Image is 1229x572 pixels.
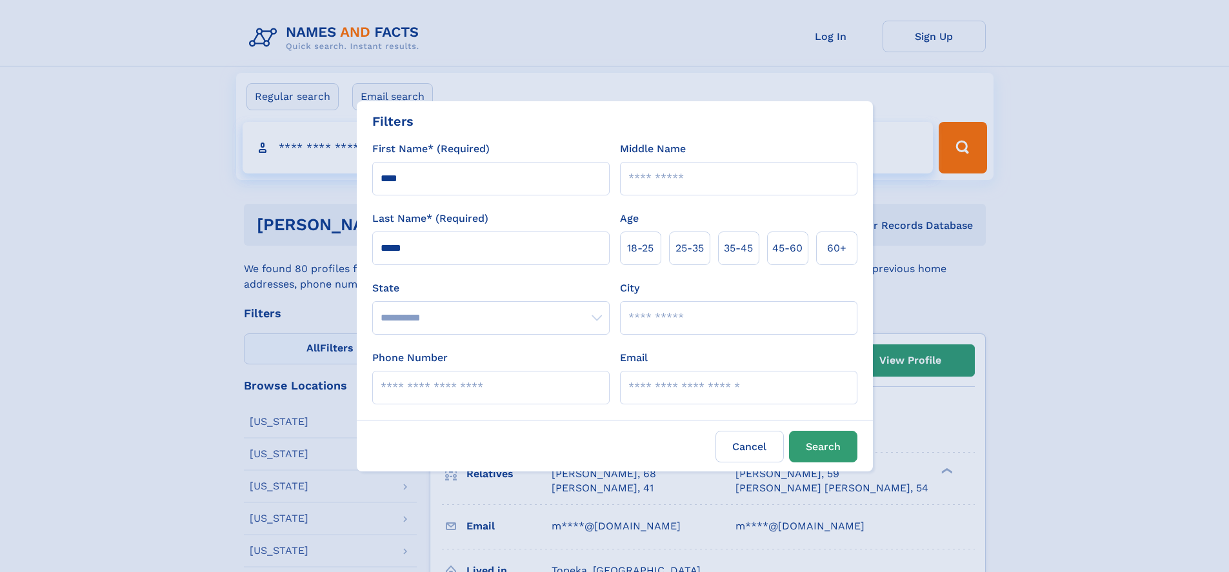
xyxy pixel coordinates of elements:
label: Last Name* (Required) [372,211,488,226]
div: Filters [372,112,414,131]
label: Cancel [715,431,784,462]
span: 45‑60 [772,241,803,256]
span: 18‑25 [627,241,654,256]
label: Age [620,211,639,226]
label: State [372,281,610,296]
label: First Name* (Required) [372,141,490,157]
label: Email [620,350,648,366]
label: City [620,281,639,296]
label: Phone Number [372,350,448,366]
span: 25‑35 [675,241,704,256]
button: Search [789,431,857,462]
span: 60+ [827,241,846,256]
label: Middle Name [620,141,686,157]
span: 35‑45 [724,241,753,256]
